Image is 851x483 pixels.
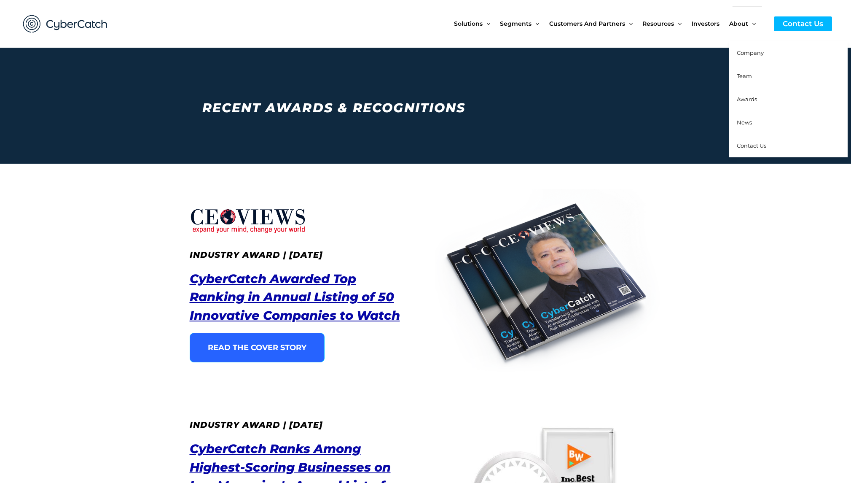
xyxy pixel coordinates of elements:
[737,73,752,79] span: Team
[729,88,848,111] a: Awards
[454,6,765,41] nav: Site Navigation: New Main Menu
[729,134,848,157] a: Contact Us
[674,6,682,41] span: Menu Toggle
[549,6,625,41] span: Customers and Partners
[500,6,532,41] span: Segments
[190,418,413,431] h2: INDUSTRY AWARD | [DATE]
[15,6,116,41] img: CyberCatch
[190,270,413,325] h2: CyberCatch Awarded Top Ranking in Annual Listing of 50 Innovative Companies to Watch
[692,6,719,41] span: Investors
[737,119,752,126] span: News
[202,98,655,117] h2: RECENT AWARDS & RECOGNITIONS
[748,6,756,41] span: Menu Toggle
[737,142,766,149] span: Contact Us
[729,6,748,41] span: About
[729,111,848,134] a: News
[737,49,764,56] span: Company
[625,6,633,41] span: Menu Toggle
[729,41,848,65] a: Company
[454,6,483,41] span: Solutions
[642,6,674,41] span: Resources
[190,333,325,362] a: READ THE COVER STORY
[208,344,306,351] span: READ THE COVER STORY
[692,6,729,41] a: Investors
[774,16,832,31] a: Contact Us
[190,248,413,261] h2: INDUSTRY AWARD | [DATE]
[190,202,306,240] img: Retina-Logo-544-x-180px
[737,96,757,103] span: Awards
[532,6,539,41] span: Menu Toggle
[729,65,848,88] a: Team
[483,6,490,41] span: Menu Toggle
